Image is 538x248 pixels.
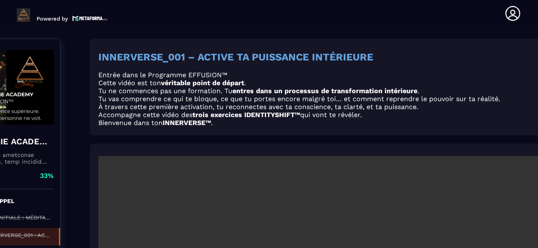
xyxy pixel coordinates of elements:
[161,79,244,87] strong: véritable point de départ
[163,119,211,127] strong: INNERVERSE™
[193,111,300,119] strong: trois exercices IDENTITYSHIFT™
[17,8,30,22] img: logo-branding
[72,15,108,22] img: logo
[232,87,417,95] strong: entres dans un processus de transformation intérieure
[40,171,54,180] p: 33%
[98,51,373,63] strong: INNERVERSE_001 – ACTIVE TA PUISSANCE INTÉRIEURE
[37,16,68,22] p: Powered by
